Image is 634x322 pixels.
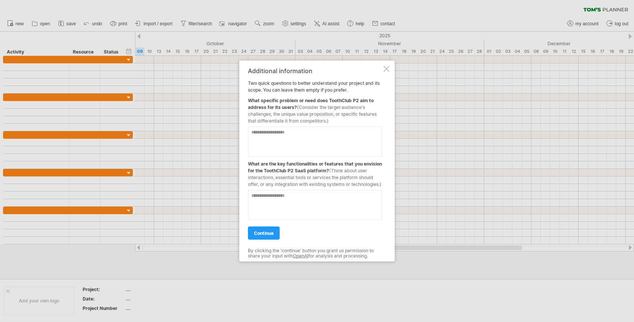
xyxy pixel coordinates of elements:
a: continue [248,227,280,240]
span: continue [254,230,274,236]
span: (Consider the target audience's challenges, the unique value proposition, or specific features th... [248,104,377,124]
a: OpenAI [293,253,308,259]
div: What are the key functionalities or features that you envision for the ToothClub P2 SaaS platform? [248,157,382,188]
div: What specific problem or need does ToothClub P2 aim to address for its users? [248,94,382,124]
div: Two quick questions to better understand your project and its scope. You can leave them empty if ... [248,67,382,255]
div: Additional information [248,67,382,74]
span: (Think about user interactions, essential tools or services the platform should offer, or any int... [248,168,382,187]
div: By clicking the 'continue' button you grant us permission to share your input with for analysis a... [248,248,382,259]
